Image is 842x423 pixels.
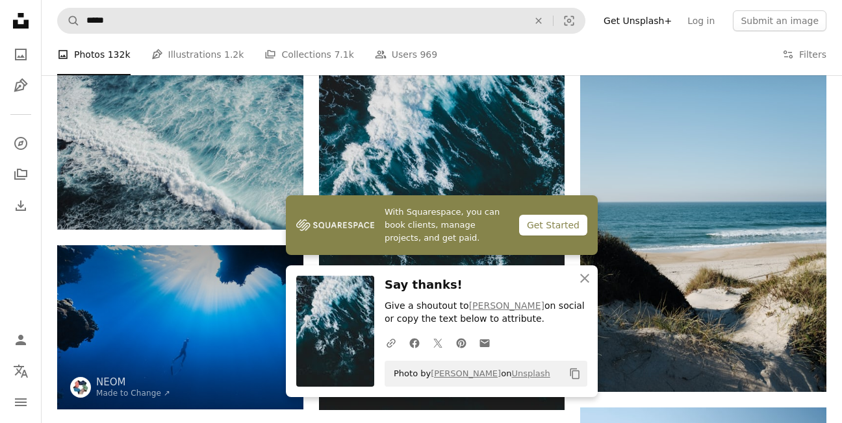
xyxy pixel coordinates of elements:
[96,376,170,389] a: NEOM
[8,193,34,219] a: Download History
[473,330,496,356] a: Share over email
[286,195,598,255] a: With Squarespace, you can book clients, manage projects, and get paid.Get Started
[57,66,303,230] img: bird's-eye view of sea waves
[580,23,826,392] img: a view of the ocean from a sandy beach
[151,34,244,75] a: Illustrations 1.2k
[387,363,550,384] span: Photo by on
[57,8,585,34] form: Find visuals sitewide
[596,10,680,31] a: Get Unsplash+
[680,10,722,31] a: Log in
[554,8,585,33] button: Visual search
[319,186,565,197] a: crashing waves
[580,201,826,213] a: a view of the ocean from a sandy beach
[8,42,34,67] a: Photos
[96,389,170,398] a: Made to Change ↗
[58,8,80,33] button: Search Unsplash
[296,215,374,235] img: file-1747939142011-51e5cc87e3c9
[8,358,34,384] button: Language
[524,8,553,33] button: Clear
[264,34,353,75] a: Collections 7.1k
[511,369,550,378] a: Unsplash
[8,73,34,99] a: Illustrations
[469,300,544,311] a: [PERSON_NAME]
[564,363,586,385] button: Copy to clipboard
[733,10,826,31] button: Submit an image
[57,321,303,333] a: a person swimming in the ocean near a cave
[385,276,587,295] h3: Say thanks!
[334,47,353,62] span: 7.1k
[375,34,437,75] a: Users 969
[385,300,587,326] p: Give a shoutout to on social or copy the text below to attribute.
[8,327,34,353] a: Log in / Sign up
[519,215,587,236] div: Get Started
[8,8,34,36] a: Home — Unsplash
[70,377,91,398] img: Go to NEOM's profile
[385,206,509,245] span: With Squarespace, you can book clients, manage projects, and get paid.
[426,330,450,356] a: Share on Twitter
[403,330,426,356] a: Share on Facebook
[420,47,437,62] span: 969
[8,389,34,415] button: Menu
[450,330,473,356] a: Share on Pinterest
[57,142,303,154] a: bird's-eye view of sea waves
[431,369,501,378] a: [PERSON_NAME]
[8,130,34,156] a: Explore
[57,245,303,409] img: a person swimming in the ocean near a cave
[8,162,34,187] a: Collections
[224,47,244,62] span: 1.2k
[782,34,826,75] button: Filters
